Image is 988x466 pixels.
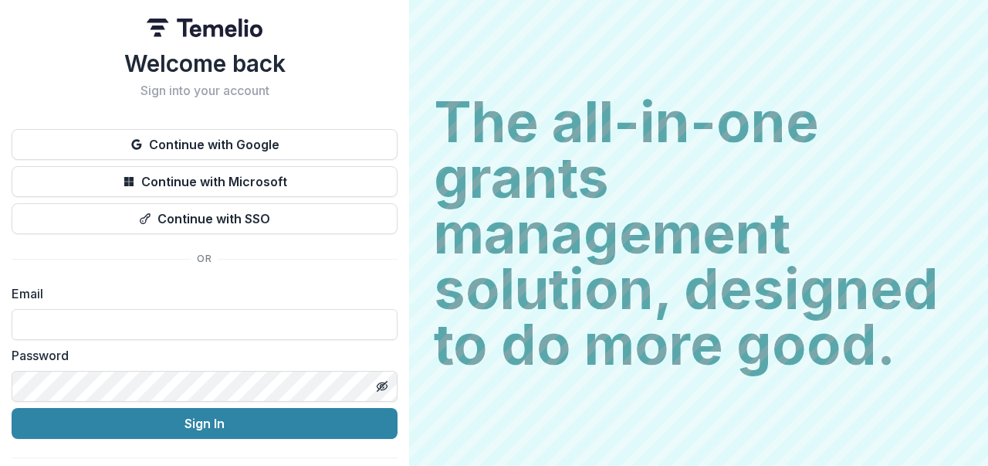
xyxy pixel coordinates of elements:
[12,284,388,303] label: Email
[12,346,388,365] label: Password
[12,49,398,77] h1: Welcome back
[370,374,394,399] button: Toggle password visibility
[12,83,398,98] h2: Sign into your account
[12,166,398,197] button: Continue with Microsoft
[12,408,398,439] button: Sign In
[12,129,398,160] button: Continue with Google
[147,19,262,37] img: Temelio
[12,203,398,234] button: Continue with SSO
